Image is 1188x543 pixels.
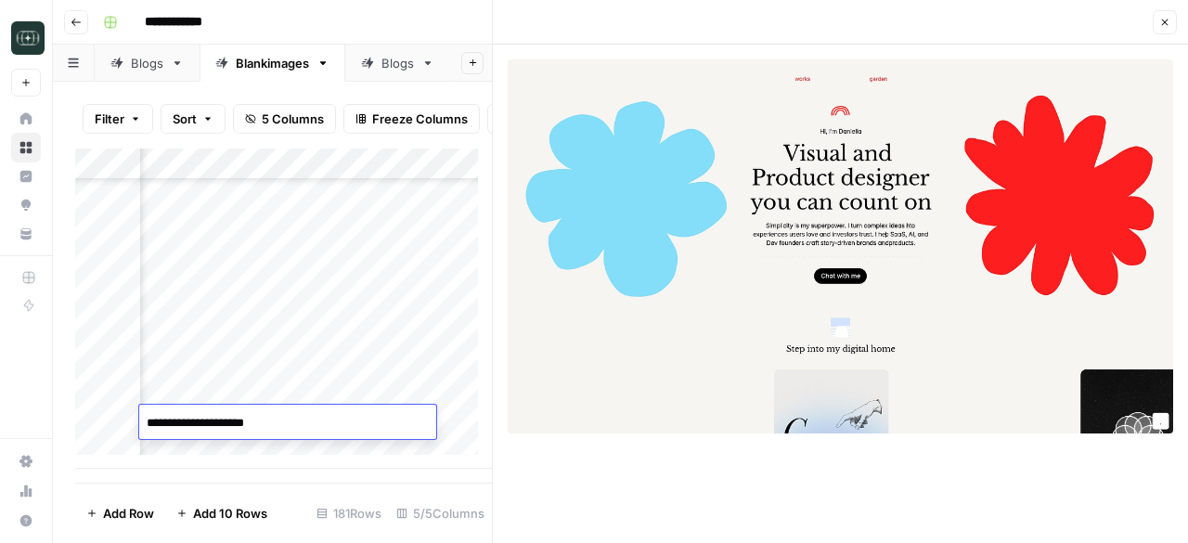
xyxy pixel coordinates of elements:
[11,190,41,220] a: Opportunities
[131,54,163,72] div: Blogs
[381,54,414,72] div: Blogs
[11,506,41,536] button: Help + Support
[236,54,309,72] div: Blankimages
[343,104,480,134] button: Freeze Columns
[508,59,1173,433] img: Row/Cell
[389,498,492,528] div: 5/5 Columns
[75,498,165,528] button: Add Row
[345,45,450,82] a: Blogs
[83,104,153,134] button: Filter
[11,104,41,134] a: Home
[173,110,197,128] span: Sort
[11,446,41,476] a: Settings
[372,110,468,128] span: Freeze Columns
[95,45,200,82] a: Blogs
[193,504,267,523] span: Add 10 Rows
[200,45,345,82] a: Blankimages
[11,133,41,162] a: Browse
[103,504,154,523] span: Add Row
[11,21,45,55] img: Catalyst Logo
[11,219,41,249] a: Your Data
[11,15,41,61] button: Workspace: Catalyst
[11,476,41,506] a: Usage
[95,110,124,128] span: Filter
[233,104,336,134] button: 5 Columns
[161,104,226,134] button: Sort
[11,162,41,191] a: Insights
[309,498,389,528] div: 181 Rows
[165,498,278,528] button: Add 10 Rows
[262,110,324,128] span: 5 Columns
